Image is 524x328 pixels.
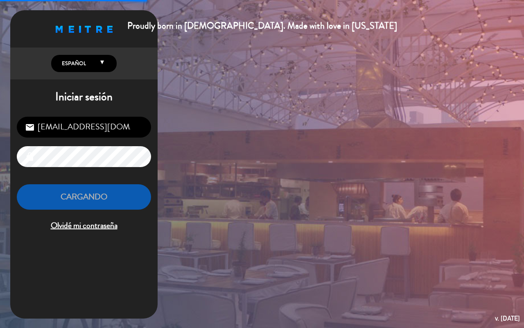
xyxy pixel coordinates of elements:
i: lock [25,152,35,162]
i: email [25,122,35,132]
span: Olvidé mi contraseña [17,219,151,233]
button: Cargando [17,184,151,210]
span: Español [60,59,86,68]
input: Correo Electrónico [17,117,151,138]
div: v. [DATE] [495,313,520,324]
h1: Iniciar sesión [10,90,158,104]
